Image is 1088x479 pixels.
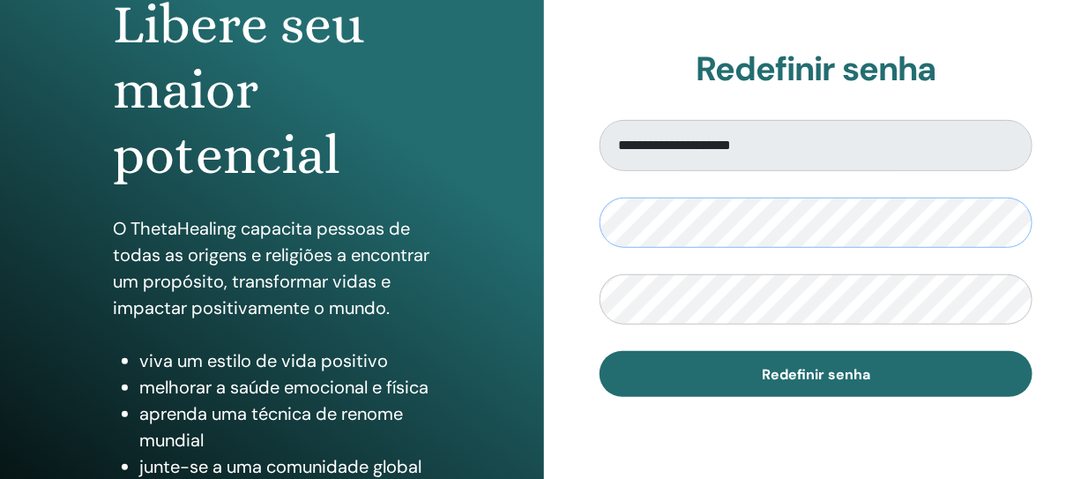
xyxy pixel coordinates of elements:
font: O ThetaHealing capacita pessoas de todas as origens e religiões a encontrar um propósito, transfo... [113,217,429,319]
font: Redefinir senha [697,47,936,91]
button: Redefinir senha [600,351,1032,397]
font: aprenda uma técnica de renome mundial [139,402,403,452]
font: junte-se a uma comunidade global [139,455,421,478]
font: Redefinir senha [762,365,870,384]
font: melhorar a saúde emocional e física [139,376,428,399]
font: viva um estilo de vida positivo [139,349,388,372]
